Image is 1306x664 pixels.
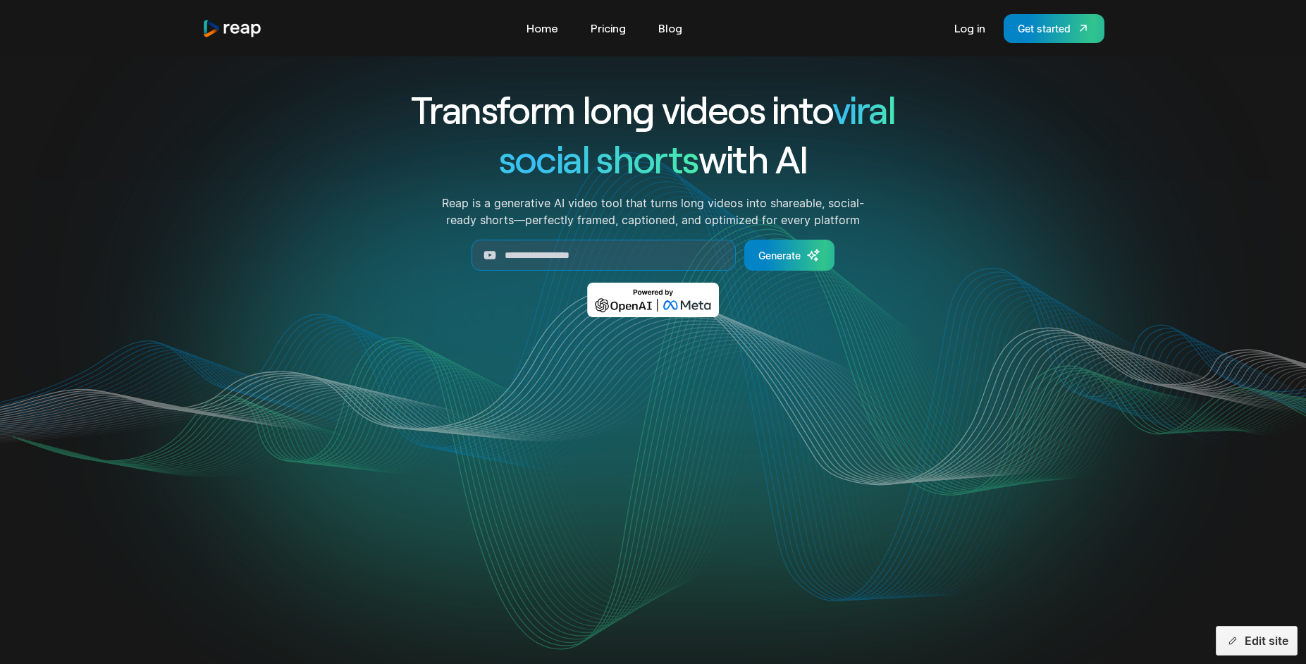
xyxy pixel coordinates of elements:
a: Get started [1004,14,1104,43]
a: Pricing [584,17,633,39]
img: reap logo [202,19,263,38]
h1: with AI [360,134,947,183]
a: home [202,19,263,38]
img: Powered by OpenAI & Meta [587,283,719,317]
a: Log in [947,17,992,39]
a: Generate [744,240,834,271]
div: Generate [758,248,801,263]
p: Reap is a generative AI video tool that turns long videos into shareable, social-ready shorts—per... [429,195,877,228]
video: Your browser does not support the video tag. [369,338,937,622]
span: social shorts [499,135,698,181]
button: Edit site [1216,626,1298,656]
form: Generate Form [360,240,947,271]
div: Get started [1018,21,1071,36]
span: viral [832,86,895,132]
a: Blog [651,17,689,39]
h1: Transform long videos into [360,85,947,134]
a: Home [519,17,565,39]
